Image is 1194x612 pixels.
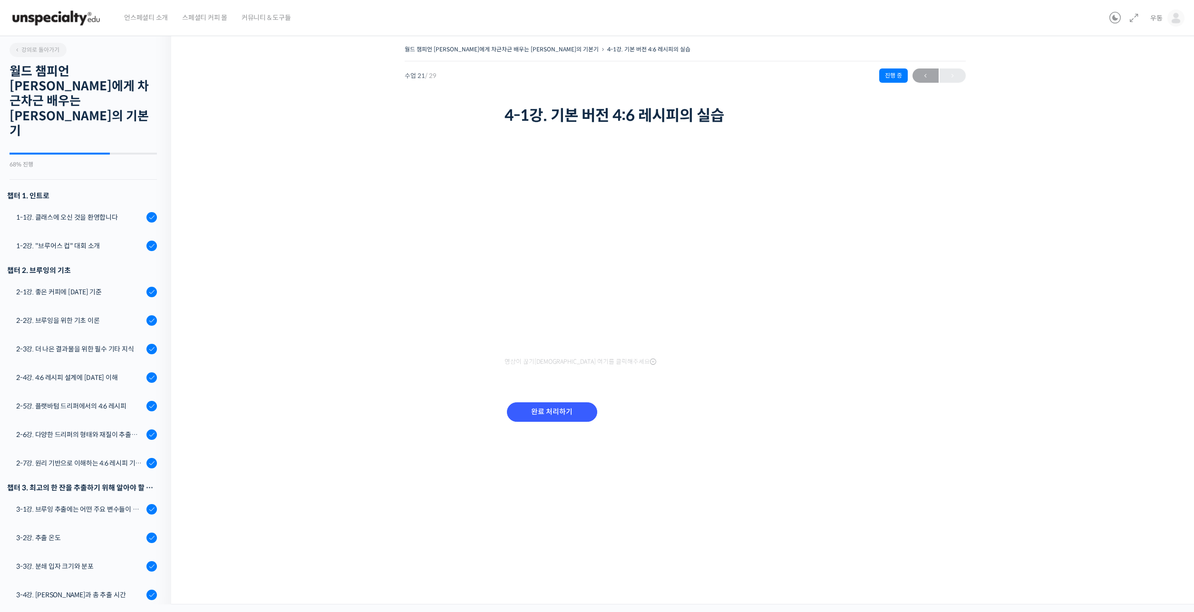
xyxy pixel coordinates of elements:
div: 2-4강. 4:6 레시피 설계에 [DATE] 이해 [16,372,144,383]
a: ←이전 [912,68,939,83]
div: 2-2강. 브루잉을 위한 기초 이론 [16,315,144,326]
div: 68% 진행 [10,162,157,167]
span: ← [912,69,939,82]
div: 2-6강. 다양한 드리퍼의 형태와 재질이 추출에 미치는 영향 [16,429,144,440]
h1: 4-1강. 기본 버전 4:6 레시피의 실습 [505,107,866,125]
div: 챕터 3. 최고의 한 잔을 추출하기 위해 알아야 할 응용 변수들 [7,481,157,494]
div: 1-2강. "브루어스 컵" 대회 소개 [16,241,144,251]
div: 3-3강. 분쇄 입자 크기와 분포 [16,561,144,572]
div: 챕터 2. 브루잉의 기초 [7,264,157,277]
div: 1-1강. 클래스에 오신 것을 환영합니다 [16,212,144,223]
a: 강의로 돌아가기 [10,43,67,57]
div: 2-1강. 좋은 커피에 [DATE] 기준 [16,287,144,297]
div: 2-7강. 원리 기반으로 이해하는 4:6 레시피 기본 버전 [16,458,144,468]
h3: 챕터 1. 인트로 [7,189,157,202]
span: 수업 21 [405,73,437,79]
span: / 29 [425,72,437,80]
span: 강의로 돌아가기 [14,46,59,53]
input: 완료 처리하기 [507,402,597,422]
span: 영상이 끊기[DEMOGRAPHIC_DATA] 여기를 클릭해주세요 [505,358,656,366]
h2: 월드 챔피언 [PERSON_NAME]에게 차근차근 배우는 [PERSON_NAME]의 기본기 [10,64,157,138]
a: 월드 챔피언 [PERSON_NAME]에게 차근차근 배우는 [PERSON_NAME]의 기본기 [405,46,599,53]
div: 2-5강. 플랫바텀 드리퍼에서의 4:6 레시피 [16,401,144,411]
div: 2-3강. 더 나은 결과물을 위한 필수 기타 지식 [16,344,144,354]
div: 3-2강. 추출 온도 [16,533,144,543]
div: 진행 중 [879,68,908,83]
div: 3-4강. [PERSON_NAME]과 총 추출 시간 [16,590,144,600]
div: 3-1강. 브루잉 추출에는 어떤 주요 변수들이 있는가 [16,504,144,515]
a: 4-1강. 기본 버전 4:6 레시피의 실습 [607,46,690,53]
span: 우동 [1150,14,1163,22]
